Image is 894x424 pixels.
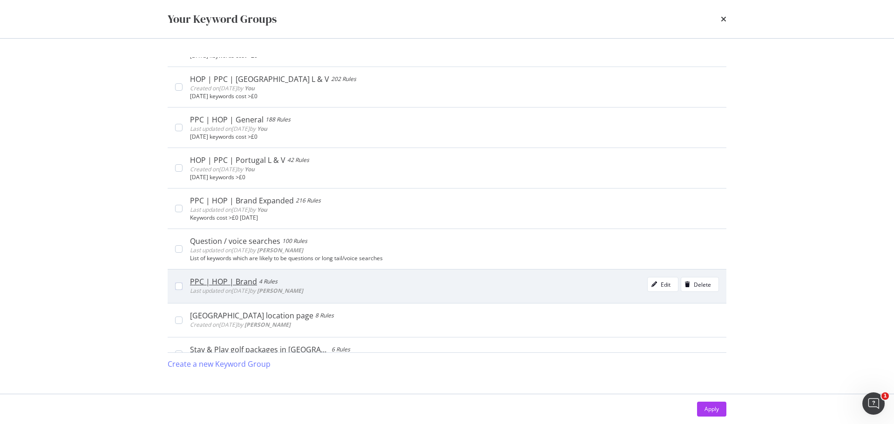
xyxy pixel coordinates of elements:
[190,345,330,354] div: Stay & Play golf packages in [GEOGRAPHIC_DATA] - Holiday types tracking
[315,311,334,320] div: 8 Rules
[257,125,267,133] b: You
[257,287,303,295] b: [PERSON_NAME]
[168,359,271,370] div: Create a new Keyword Group
[190,277,257,286] div: PPC | HOP | Brand
[721,11,726,27] div: times
[704,405,719,413] div: Apply
[244,165,255,173] b: You
[190,174,719,181] div: [DATE] keywords >£0
[190,115,264,124] div: PPC | HOP | General
[190,215,719,221] div: Keywords cost >£0 [DATE]
[257,246,303,254] b: [PERSON_NAME]
[681,277,719,292] button: Delete
[259,277,278,286] div: 4 Rules
[287,155,309,165] div: 42 Rules
[168,353,271,375] button: Create a new Keyword Group
[331,74,356,84] div: 202 Rules
[190,206,267,214] span: Last updated on [DATE] by
[168,11,277,27] div: Your Keyword Groups
[190,321,291,329] span: Created on [DATE] by
[244,321,291,329] b: [PERSON_NAME]
[190,236,280,246] div: Question / voice searches
[190,125,267,133] span: Last updated on [DATE] by
[190,93,719,100] div: [DATE] keywords cost >£0
[862,392,885,415] iframe: Intercom live chat
[190,74,329,84] div: HOP | PPC | [GEOGRAPHIC_DATA] L & V
[647,277,678,292] button: Edit
[190,53,719,59] div: [DATE] keywords cost >£0
[257,206,267,214] b: You
[881,392,889,400] span: 1
[190,155,285,165] div: HOP | PPC | Portugal L & V
[190,311,313,320] div: [GEOGRAPHIC_DATA] location page
[697,402,726,417] button: Apply
[332,345,350,354] div: 6 Rules
[190,287,303,295] span: Last updated on [DATE] by
[265,115,291,124] div: 188 Rules
[661,281,670,289] div: Edit
[190,134,719,140] div: [DATE] keywords cost >£0
[282,236,307,246] div: 100 Rules
[190,165,255,173] span: Created on [DATE] by
[694,281,711,289] div: Delete
[190,246,303,254] span: Last updated on [DATE] by
[296,196,321,205] div: 216 Rules
[190,255,719,262] div: List of keywords which are likely to be questions or long tail/voice searches
[190,84,255,92] span: Created on [DATE] by
[190,196,294,205] div: PPC | HOP | Brand Expanded
[244,84,255,92] b: You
